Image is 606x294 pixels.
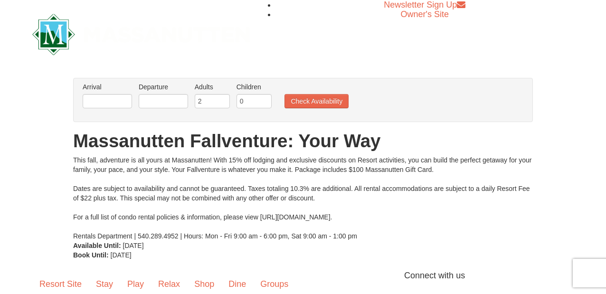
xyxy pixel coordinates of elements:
[123,242,144,249] span: [DATE]
[139,82,188,92] label: Departure
[401,9,449,19] a: Owner's Site
[83,82,132,92] label: Arrival
[73,155,533,241] div: This fall, adventure is all yours at Massanutten! With 15% off lodging and exclusive discounts on...
[73,132,533,151] h1: Massanutten Fallventure: Your Way
[73,242,121,249] strong: Available Until:
[237,82,272,92] label: Children
[195,82,230,92] label: Adults
[111,251,132,259] span: [DATE]
[32,14,250,55] img: Massanutten Resort Logo
[32,269,574,282] p: Connect with us
[32,22,250,44] a: Massanutten Resort
[284,94,349,108] button: Check Availability
[73,251,109,259] strong: Book Until:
